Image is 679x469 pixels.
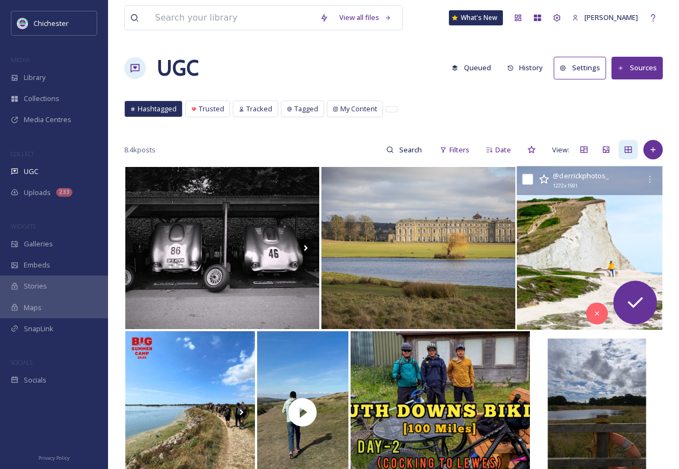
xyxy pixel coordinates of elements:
[340,104,377,114] span: My Content
[495,145,511,155] span: Date
[553,171,609,180] span: @ derrickphotos_
[24,93,59,104] span: Collections
[11,358,32,366] span: SOCIALS
[449,145,469,155] span: Filters
[552,145,569,155] span: View:
[24,324,53,334] span: SnapLink
[24,375,46,385] span: Socials
[554,57,606,79] button: Settings
[294,104,318,114] span: Tagged
[246,104,272,114] span: Tracked
[611,57,663,79] button: Sources
[449,10,503,25] a: What's New
[11,56,30,64] span: MEDIA
[11,150,34,158] span: COLLECT
[502,57,554,78] a: History
[138,104,177,114] span: Hashtagged
[24,260,50,270] span: Embeds
[446,57,496,78] button: Queued
[567,7,643,28] a: [PERSON_NAME]
[24,166,38,177] span: UGC
[517,166,662,330] img: 𝗬𝗲𝗹𝗹𝗼𝘄 𝗮𝗴𝗮𝗶𝗻𝘀𝘁 𝘁𝗵𝗲 𝘄𝗵𝗶𝘁𝗲 | 𝗦𝗲𝗮𝗳𝗼𝗿𝗱 𝗛𝗲𝗮𝗱, 𝗦𝗲𝘃𝗲𝗻 𝗦𝗶𝘀𝘁𝗲𝗿𝘀, 𝗨𝗞 . . . . . #TravelPhotography #Landscap...
[553,182,577,190] span: 1272 x 1591
[24,187,51,198] span: Uploads
[24,115,71,125] span: Media Centres
[584,12,638,22] span: [PERSON_NAME]
[33,18,69,28] span: Chichester
[124,145,156,155] span: 8.4k posts
[24,239,53,249] span: Galleries
[56,188,72,197] div: 233
[321,167,515,329] img: September in Sussex. A change of season, a change of pace. 🍂 With fewer crowds and a more relaxed...
[334,7,397,28] a: View all files
[24,303,42,313] span: Maps
[554,57,611,79] a: Settings
[38,451,70,464] a: Privacy Policy
[24,281,47,291] span: Stories
[157,52,199,84] a: UGC
[17,18,28,29] img: Logo_of_Chichester_District_Council.png
[394,139,429,160] input: Search
[199,104,224,114] span: Trusted
[125,167,319,329] img: Goodwood Revival test day in black and white… . . . . .#goodwoodrevival #goodwoodrevival2025 #goo...
[502,57,549,78] button: History
[24,72,45,83] span: Library
[11,222,36,230] span: WIDGETS
[38,454,70,461] span: Privacy Policy
[150,6,314,30] input: Search your library
[446,57,502,78] a: Queued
